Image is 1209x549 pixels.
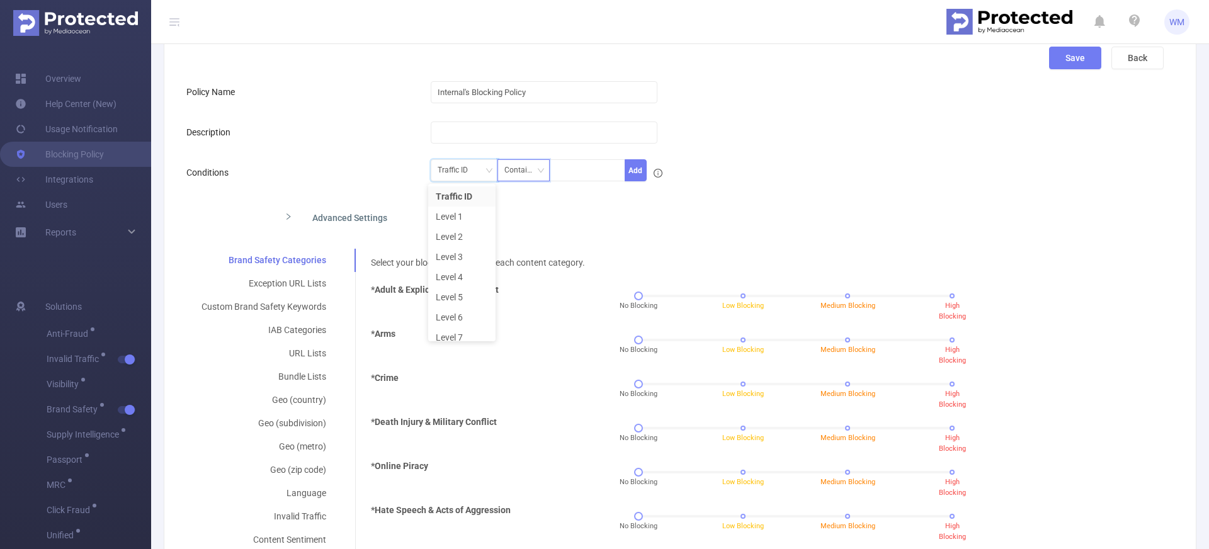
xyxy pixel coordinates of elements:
div: Custom Brand Safety Keywords [186,295,341,319]
button: Add [625,159,647,181]
span: Low Blocking [722,434,764,442]
b: *Online Piracy [371,461,428,471]
a: Users [15,192,67,217]
li: Level 5 [428,287,496,307]
span: Brand Safety [47,405,102,414]
span: Medium Blocking [820,302,875,310]
div: Geo (metro) [186,435,341,458]
img: Protected Media [13,10,138,36]
div: Exception URL Lists [186,272,341,295]
li: Traffic ID [428,186,496,207]
span: No Blocking [620,433,657,444]
span: Medium Blocking [820,478,875,486]
span: No Blocking [620,477,657,488]
a: Blocking Policy [15,142,104,167]
span: Medium Blocking [820,434,875,442]
span: MRC [47,480,70,489]
span: No Blocking [620,345,657,356]
div: Contains [504,160,543,181]
li: Level 7 [428,327,496,348]
div: Geo (subdivision) [186,412,341,435]
span: High Blocking [939,346,966,365]
span: Anti-Fraud [47,329,93,338]
span: Medium Blocking [820,390,875,398]
label: Description [186,127,237,137]
span: High Blocking [939,390,966,409]
span: Low Blocking [722,390,764,398]
span: Click Fraud [47,506,94,514]
button: Save [1049,47,1101,69]
span: WM [1169,9,1184,35]
span: Low Blocking [722,478,764,486]
span: No Blocking [620,389,657,400]
a: Help Center (New) [15,91,116,116]
span: Visibility [47,380,83,388]
span: Reports [45,227,76,237]
div: Language [186,482,341,505]
li: Level 1 [428,207,496,227]
div: Geo (country) [186,388,341,412]
b: *Arms [371,329,395,339]
span: Invalid Traffic [47,354,103,363]
li: Level 3 [428,247,496,267]
span: Supply Intelligence [47,430,123,439]
span: No Blocking [620,521,657,532]
div: Bundle Lists [186,365,341,388]
span: Solutions [45,294,82,319]
div: icon: rightAdvanced Settings [275,203,861,230]
span: Passport [47,455,87,464]
li: Level 2 [428,227,496,247]
li: Level 4 [428,267,496,287]
div: Traffic ID [438,160,477,181]
b: *Adult & Explicit Sexual Content [371,285,499,295]
span: High Blocking [939,434,966,453]
div: Invalid Traffic [186,505,341,528]
i: icon: right [285,213,292,220]
b: *Hate Speech & Acts of Aggression [371,505,511,515]
span: Low Blocking [722,346,764,354]
li: Level 6 [428,307,496,327]
a: Overview [15,66,81,91]
button: Back [1111,47,1164,69]
span: High Blocking [939,478,966,497]
a: Reports [45,220,76,245]
i: icon: down [485,167,493,176]
div: IAB Categories [186,319,341,342]
span: High Blocking [939,522,966,541]
i: icon: info-circle [654,169,662,178]
span: Low Blocking [722,522,764,530]
span: No Blocking [620,301,657,312]
span: High Blocking [939,302,966,320]
label: Policy Name [186,87,241,97]
b: *Crime [371,373,399,383]
label: Conditions [186,167,235,178]
div: Brand Safety Categories [186,249,341,272]
span: Unified [47,531,78,540]
span: Medium Blocking [820,346,875,354]
i: icon: down [537,167,545,176]
a: Usage Notification [15,116,118,142]
span: Low Blocking [722,302,764,310]
div: Geo (zip code) [186,458,341,482]
span: Medium Blocking [820,522,875,530]
a: Integrations [15,167,93,192]
div: URL Lists [186,342,341,365]
b: *Death Injury & Military Conflict [371,417,497,427]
